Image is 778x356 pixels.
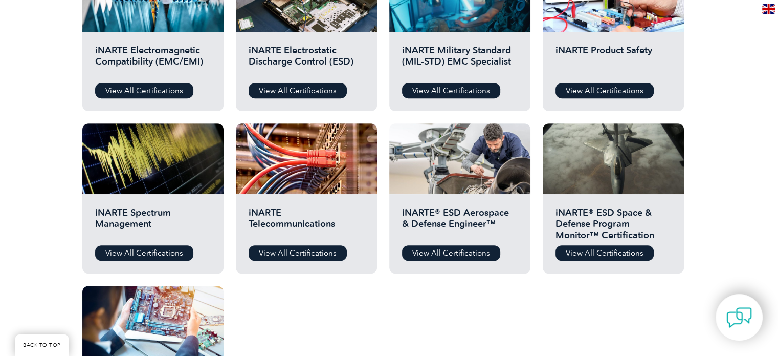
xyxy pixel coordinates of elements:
[249,245,347,261] a: View All Certifications
[402,45,518,75] h2: iNARTE Military Standard (MIL-STD) EMC Specialist
[95,245,193,261] a: View All Certifications
[95,45,211,75] h2: iNARTE Electromagnetic Compatibility (EMC/EMI)
[555,45,671,75] h2: iNARTE Product Safety
[15,334,69,356] a: BACK TO TOP
[95,83,193,98] a: View All Certifications
[402,245,500,261] a: View All Certifications
[402,207,518,238] h2: iNARTE® ESD Aerospace & Defense Engineer™
[762,4,775,14] img: en
[555,207,671,238] h2: iNARTE® ESD Space & Defense Program Monitor™ Certification
[95,207,211,238] h2: iNARTE Spectrum Management
[726,305,752,330] img: contact-chat.png
[249,45,364,75] h2: iNARTE Electrostatic Discharge Control (ESD)
[402,83,500,98] a: View All Certifications
[555,245,654,261] a: View All Certifications
[249,83,347,98] a: View All Certifications
[555,83,654,98] a: View All Certifications
[249,207,364,238] h2: iNARTE Telecommunications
